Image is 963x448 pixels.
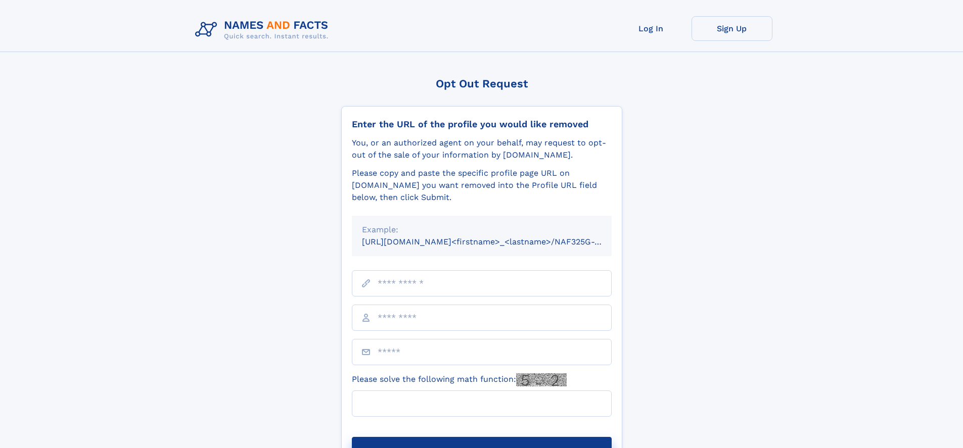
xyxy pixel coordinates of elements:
[352,137,612,161] div: You, or an authorized agent on your behalf, may request to opt-out of the sale of your informatio...
[341,77,622,90] div: Opt Out Request
[191,16,337,43] img: Logo Names and Facts
[352,373,567,386] label: Please solve the following math function:
[362,224,602,236] div: Example:
[362,237,631,246] small: [URL][DOMAIN_NAME]<firstname>_<lastname>/NAF325G-xxxxxxxx
[692,16,772,41] a: Sign Up
[352,119,612,130] div: Enter the URL of the profile you would like removed
[611,16,692,41] a: Log In
[352,167,612,204] div: Please copy and paste the specific profile page URL on [DOMAIN_NAME] you want removed into the Pr...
